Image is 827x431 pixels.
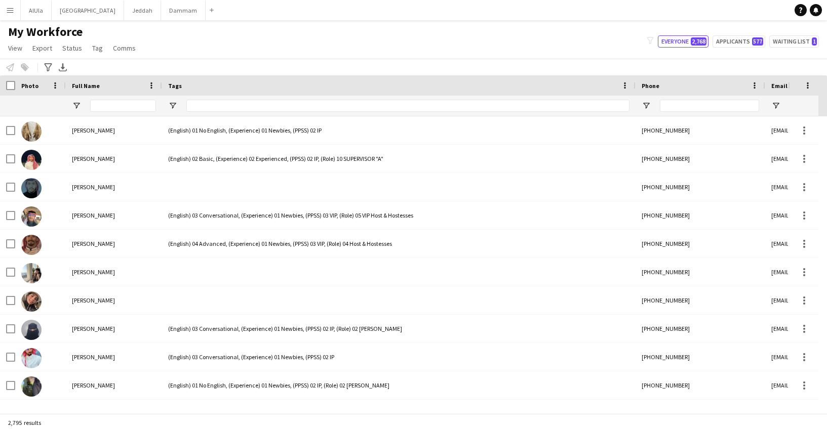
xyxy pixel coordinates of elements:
span: [PERSON_NAME] [72,353,115,361]
span: Photo [21,82,38,90]
button: Open Filter Menu [771,101,780,110]
img: Abdulelah Alghaythi [21,235,42,255]
div: [PHONE_NUMBER] [636,258,765,286]
img: Ahdab Aljuhani [21,291,42,312]
img: MOHAMMED ALOSAIMI [21,178,42,198]
button: Dammam [161,1,206,20]
span: [PERSON_NAME] [72,381,115,389]
button: Everyone2,768 [658,35,708,48]
button: [GEOGRAPHIC_DATA] [52,1,124,20]
span: Phone [642,82,659,90]
a: View [4,41,26,55]
span: Email [771,82,787,90]
img: Abeer Albalawi [21,263,42,283]
span: [PERSON_NAME] [72,183,115,191]
div: (English) 03 Conversational, (Experience) 01 Newbies, (PPSS) 03 VIP, (Role) 05 VIP Host & Hostesses [162,201,636,229]
a: Status [58,41,86,55]
span: Tag [92,44,103,53]
span: [PERSON_NAME] [72,211,115,219]
div: [PHONE_NUMBER] [636,173,765,201]
div: (English) 03 Conversational, (Experience) 01 Newbies, (PPSS) 03 VIP, (Role) 03 Premium [PERSON_NAME] [162,400,636,427]
div: (English) 01 No English, (Experience) 01 Newbies, (PPSS) 02 IP [162,116,636,144]
span: View [8,44,22,53]
button: Waiting list1 [769,35,819,48]
div: [PHONE_NUMBER] [636,286,765,314]
span: [PERSON_NAME] [72,268,115,276]
button: Open Filter Menu [72,101,81,110]
span: [PERSON_NAME] [72,126,115,134]
button: Jeddah [124,1,161,20]
img: Ali Albalawi [21,348,42,368]
span: Export [32,44,52,53]
img: Aziza Al-Juhani [21,376,42,397]
div: (English) 01 No English, (Experience) 01 Newbies, (PPSS) 02 IP, (Role) 02 [PERSON_NAME] [162,371,636,399]
a: Comms [109,41,140,55]
div: [PHONE_NUMBER] [636,400,765,427]
div: (English) 02 Basic, (Experience) 02 Experienced, (PPSS) 02 IP, (Role) 10 SUPERVISOR "A" [162,145,636,173]
span: 577 [752,37,763,46]
span: [PERSON_NAME] [72,155,115,162]
span: Tags [168,82,182,90]
a: Tag [88,41,107,55]
div: (English) 04 Advanced, (Experience) 01 Newbies, (PPSS) 03 VIP, (Role) 04 Host & Hostesses [162,230,636,257]
input: Tags Filter Input [186,100,629,112]
input: Phone Filter Input [660,100,759,112]
div: [PHONE_NUMBER] [636,116,765,144]
div: [PHONE_NUMBER] [636,201,765,229]
span: 2,768 [691,37,706,46]
button: AlUla [21,1,52,20]
app-action-btn: Advanced filters [42,61,54,73]
span: Comms [113,44,136,53]
img: Aishah Alenzi [21,320,42,340]
span: [PERSON_NAME] [72,325,115,332]
span: Full Name [72,82,100,90]
input: Full Name Filter Input [90,100,156,112]
img: Abdulaziz Alshmmari [21,206,42,227]
div: [PHONE_NUMBER] [636,230,765,257]
div: [PHONE_NUMBER] [636,371,765,399]
span: [PERSON_NAME] [72,296,115,304]
span: 1 [812,37,817,46]
button: Open Filter Menu [642,101,651,110]
a: Export [28,41,56,55]
button: Applicants577 [713,35,765,48]
div: (English) 03 Conversational, (Experience) 01 Newbies, (PPSS) 02 IP, (Role) 02 [PERSON_NAME] [162,315,636,342]
button: Open Filter Menu [168,101,177,110]
div: [PHONE_NUMBER] [636,145,765,173]
span: [PERSON_NAME] [72,240,115,247]
span: Status [62,44,82,53]
img: islah siddig [21,121,42,142]
div: (English) 03 Conversational, (Experience) 01 Newbies, (PPSS) 02 IP [162,343,636,371]
span: My Workforce [8,24,83,39]
div: [PHONE_NUMBER] [636,343,765,371]
app-action-btn: Export XLSX [57,61,69,73]
img: Zaid Al-Rifai [21,150,42,170]
div: [PHONE_NUMBER] [636,315,765,342]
